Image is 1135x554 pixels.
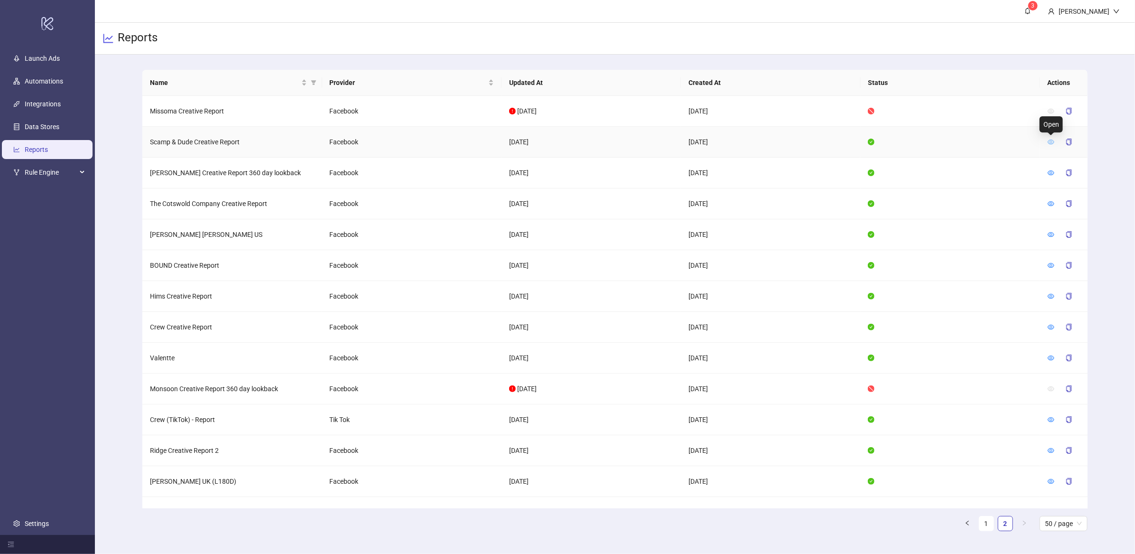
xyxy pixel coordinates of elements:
span: Provider [330,77,486,88]
td: Facebook [322,343,502,374]
td: [DATE] [681,466,860,497]
span: eye [1048,447,1054,454]
button: copy [1058,134,1080,150]
span: copy [1066,231,1072,238]
span: eye [1048,262,1054,269]
td: Tik Tok [322,497,502,528]
span: exclamation-circle [509,385,516,392]
button: copy [1058,103,1080,119]
td: [DATE] [502,219,681,250]
button: copy [1058,350,1080,366]
span: fork [13,169,20,176]
span: copy [1066,200,1072,207]
td: Scamp & Dude Creative Report [142,127,322,158]
td: Valentte [142,343,322,374]
a: eye [1048,231,1054,238]
td: [DATE] [502,188,681,219]
button: left [960,516,975,531]
div: Page Size [1040,516,1088,531]
td: [DATE] [681,312,860,343]
button: copy [1058,289,1080,304]
button: copy [1058,258,1080,273]
span: check-circle [868,416,875,423]
div: Open [1040,116,1063,132]
span: copy [1066,324,1072,330]
td: [DATE] [502,158,681,188]
a: eye [1048,200,1054,207]
td: [PERSON_NAME] [PERSON_NAME] US [142,219,322,250]
span: copy [1066,355,1072,361]
td: [DATE] [502,127,681,158]
span: stop [868,385,875,392]
button: copy [1058,443,1080,458]
th: Actions [1040,70,1088,96]
td: [DATE] [681,343,860,374]
span: copy [1066,447,1072,454]
button: copy [1058,165,1080,180]
td: Facebook [322,435,502,466]
td: Facebook [322,250,502,281]
a: Settings [25,520,49,527]
td: Crew Creative Report [142,312,322,343]
td: [PERSON_NAME] UK (L180D) [142,466,322,497]
span: stop [868,108,875,114]
span: check-circle [868,200,875,207]
span: eye [1048,385,1054,392]
span: eye [1048,139,1054,145]
a: eye [1048,138,1054,146]
a: eye [1048,169,1054,177]
span: eye [1048,324,1054,330]
td: [DATE] [502,404,681,435]
span: check-circle [868,447,875,454]
span: left [965,520,970,526]
td: Facebook [322,281,502,312]
a: eye [1048,292,1054,300]
span: exclamation-circle [509,108,516,114]
span: user [1048,8,1055,15]
a: 2 [998,516,1013,531]
a: Reports [25,146,48,153]
span: filter [309,75,318,90]
td: Ridge Creative Report 2 [142,435,322,466]
a: eye [1048,416,1054,423]
th: Created At [681,70,860,96]
span: menu-fold [8,541,14,548]
td: [DATE] [681,250,860,281]
td: [DATE] [681,435,860,466]
td: [DATE] [681,374,860,404]
div: [PERSON_NAME] [1055,6,1113,17]
span: copy [1066,416,1072,423]
button: copy [1058,474,1080,489]
span: eye [1048,478,1054,485]
td: [DATE] [502,250,681,281]
a: eye [1048,323,1054,331]
a: eye [1048,354,1054,362]
a: Data Stores [25,123,59,131]
td: [PERSON_NAME] Creative Report 360 day lookback [142,158,322,188]
th: Status [861,70,1040,96]
button: copy [1058,412,1080,427]
td: Facebook [322,219,502,250]
td: [DATE] [502,435,681,466]
td: [DATE] [502,312,681,343]
span: [DATE] [517,385,537,393]
span: check-circle [868,231,875,238]
td: Monsoon Creative Report 360 day lookback [142,374,322,404]
span: Rule Engine [25,163,77,182]
th: Updated At [502,70,681,96]
td: Facebook [322,188,502,219]
td: [DATE] [681,219,860,250]
sup: 3 [1028,1,1038,10]
td: [DATE] [681,404,860,435]
span: copy [1066,478,1072,485]
td: Facebook [322,466,502,497]
span: eye [1048,108,1054,114]
td: Missoma Creative Report [142,96,322,127]
td: Facebook [322,96,502,127]
span: copy [1066,262,1072,269]
td: Crew (TikTok) - Report [142,404,322,435]
h3: Reports [118,30,158,47]
span: check-circle [868,324,875,330]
